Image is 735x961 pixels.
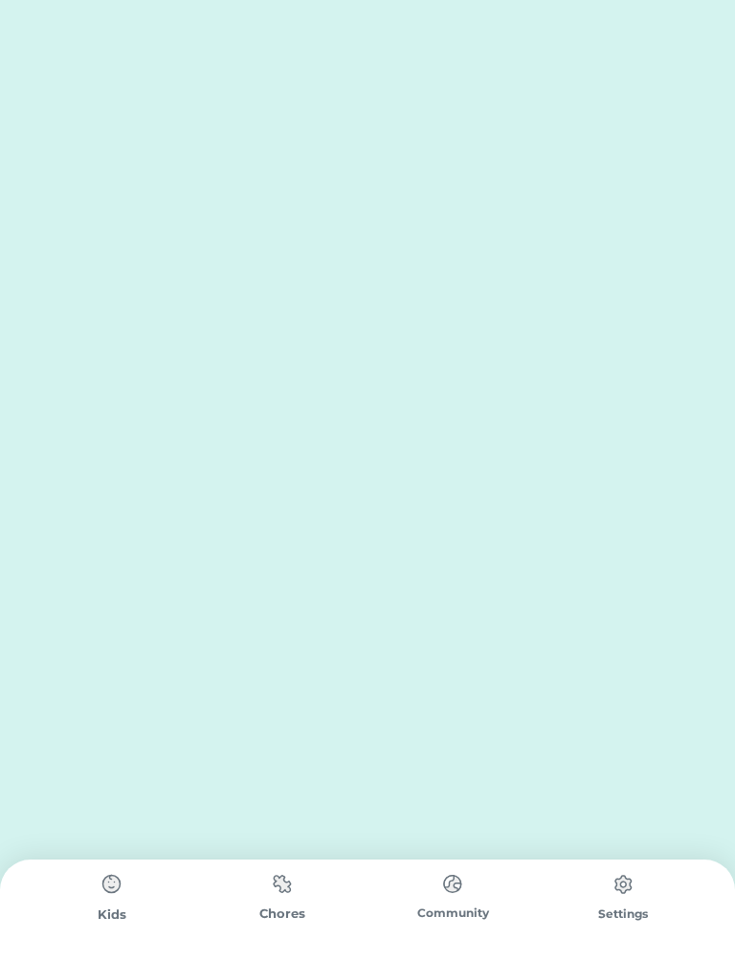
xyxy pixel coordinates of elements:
[197,905,367,924] div: Chores
[538,905,708,923] div: Settings
[93,865,131,904] img: type%3Dchores%2C%20state%3Ddefault.svg
[367,905,538,922] div: Community
[263,865,301,903] img: type%3Dchores%2C%20state%3Ddefault.svg
[27,905,197,925] div: Kids
[434,865,472,903] img: type%3Dchores%2C%20state%3Ddefault.svg
[604,865,642,904] img: type%3Dchores%2C%20state%3Ddefault.svg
